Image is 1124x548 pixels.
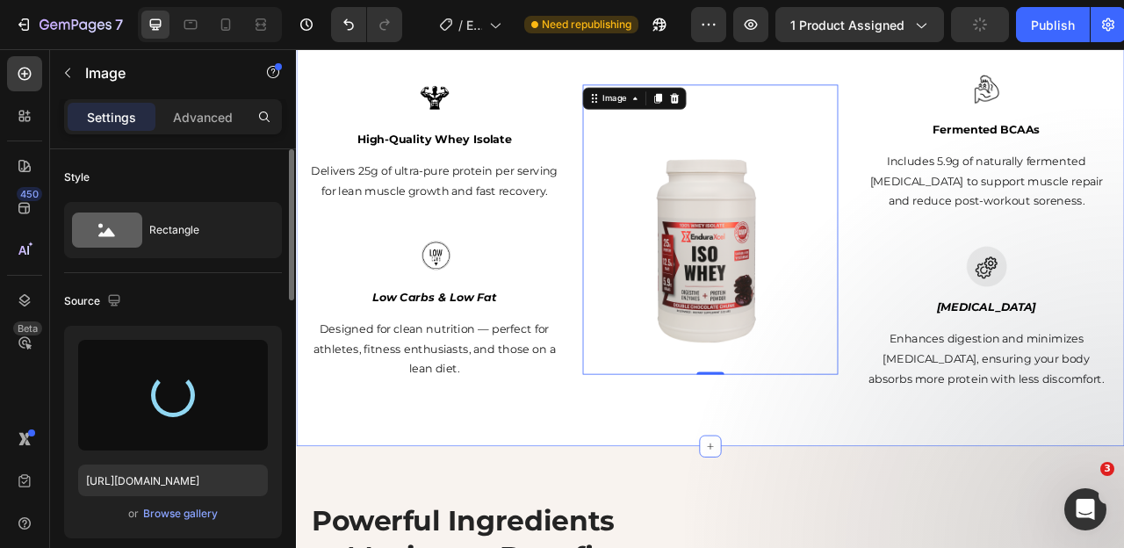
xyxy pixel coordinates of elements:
[1064,488,1106,530] iframe: Intercom live chat
[7,7,131,42] button: 7
[296,49,1124,548] iframe: Design area
[13,321,42,335] div: Beta
[142,505,219,523] button: Browse gallery
[143,506,218,522] div: Browse gallery
[815,320,941,336] i: [MEDICAL_DATA]
[87,108,136,126] p: Settings
[386,54,424,70] div: Image
[1031,16,1075,34] div: Publish
[717,357,1039,432] p: Enhances digestion and minimizes [MEDICAL_DATA], ensuring your body absorbs more protein with les...
[542,17,631,32] span: Need republishing
[85,62,234,83] p: Image
[458,16,463,34] span: /
[717,92,1039,113] p: Fermented BCAAs
[775,7,944,42] button: 1 product assigned
[78,465,268,496] input: https://example.com/image.jpg
[717,131,1039,206] p: Includes 5.9g of naturally fermented [MEDICAL_DATA] to support muscle repair and reduce post-work...
[115,14,123,35] p: 7
[64,169,90,185] div: Style
[64,290,125,314] div: Source
[853,25,904,76] img: gempages_548118457799934856-48b2c55e-63b2-4f7a-a42c-8db713e8adae.webp
[364,89,689,414] img: gempages_548118457799934856-d04c8c52-d6d6-461f-b5ab-fd1c20ccb654.png
[790,16,904,34] span: 1 product assigned
[1016,7,1090,42] button: Publish
[128,503,139,524] span: or
[173,108,233,126] p: Advanced
[331,7,402,42] div: Undo/Redo
[1100,462,1114,476] span: 3
[149,210,256,250] div: Rectangle
[466,16,482,34] span: EnduraXcel ISO Whey– Glace Vanilla - [MEDICAL_DATA]
[17,187,42,201] div: 450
